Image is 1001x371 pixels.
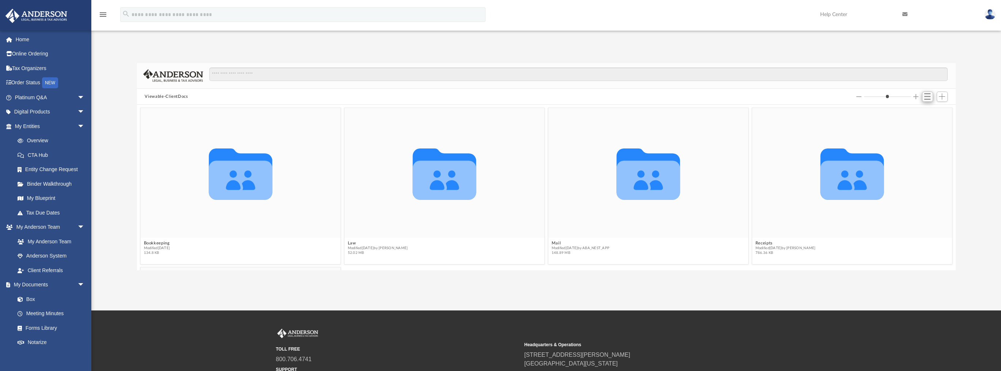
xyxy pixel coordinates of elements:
[137,105,956,270] div: grid
[864,94,911,99] input: Column size
[144,251,170,255] span: 134.8 KB
[5,32,96,47] a: Home
[551,241,609,246] button: Mail
[145,93,188,100] button: Viewable-ClientDocs
[755,251,815,255] span: 786.36 KB
[10,191,92,206] a: My Blueprint
[10,306,92,321] a: Meeting Minutes
[5,47,96,61] a: Online Ordering
[347,241,408,246] button: Law
[144,246,170,251] span: Modified [DATE]
[5,119,96,134] a: My Entitiesarrow_drop_down
[99,10,107,19] i: menu
[524,352,630,358] a: [STREET_ADDRESS][PERSON_NAME]
[10,177,96,191] a: Binder Walkthrough
[5,220,92,235] a: My Anderson Teamarrow_drop_down
[922,92,933,102] button: Switch to List View
[10,234,88,249] a: My Anderson Team
[3,9,69,23] img: Anderson Advisors Platinum Portal
[5,105,96,119] a: Digital Productsarrow_drop_down
[144,241,170,246] button: Bookkeeping
[5,76,96,90] a: Order StatusNEW
[276,356,312,362] a: 800.706.4741
[755,246,815,251] span: Modified [DATE] by [PERSON_NAME]
[99,14,107,19] a: menu
[5,278,92,292] a: My Documentsarrow_drop_down
[276,329,320,338] img: Anderson Advisors Platinum Portal
[347,246,408,251] span: Modified [DATE] by [PERSON_NAME]
[913,94,918,99] button: Increase column size
[985,9,996,20] img: User Pic
[10,335,92,350] a: Notarize
[10,292,88,306] a: Box
[122,10,130,18] i: search
[937,92,948,102] button: Add
[856,94,861,99] button: Decrease column size
[524,341,768,348] small: Headquarters & Operations
[347,251,408,255] span: 52.02 MB
[551,246,609,251] span: Modified [DATE] by ABA_NEST_APP
[5,61,96,76] a: Tax Organizers
[551,251,609,255] span: 148.89 MB
[77,90,92,105] span: arrow_drop_down
[42,77,58,88] div: NEW
[10,205,96,220] a: Tax Due Dates
[755,241,815,246] button: Receipts
[77,220,92,235] span: arrow_drop_down
[77,278,92,293] span: arrow_drop_down
[276,346,519,352] small: TOLL FREE
[209,67,947,81] input: Search files and folders
[10,134,96,148] a: Overview
[10,321,88,335] a: Forms Library
[10,162,96,177] a: Entity Change Request
[524,360,618,367] a: [GEOGRAPHIC_DATA][US_STATE]
[10,249,92,263] a: Anderson System
[10,148,96,162] a: CTA Hub
[77,119,92,134] span: arrow_drop_down
[5,90,96,105] a: Platinum Q&Aarrow_drop_down
[77,105,92,120] span: arrow_drop_down
[10,263,92,278] a: Client Referrals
